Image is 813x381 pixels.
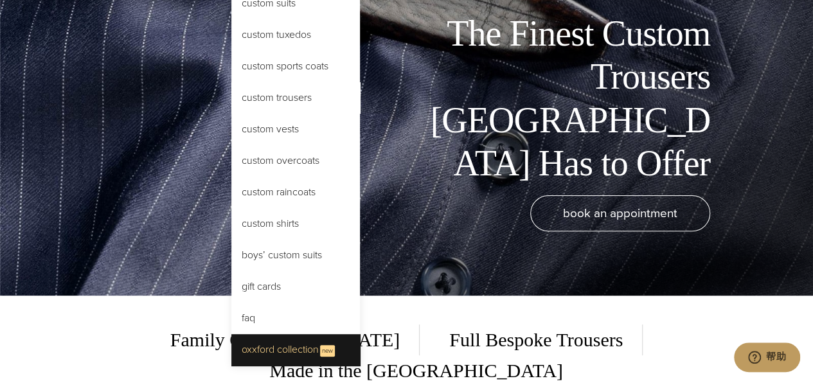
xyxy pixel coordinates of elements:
[231,114,360,145] a: Custom Vests
[530,195,710,231] a: book an appointment
[231,145,360,176] a: Custom Overcoats
[421,12,710,185] h1: The Finest Custom Trousers [GEOGRAPHIC_DATA] Has to Offer
[231,271,360,302] a: Gift Cards
[231,19,360,50] a: Custom Tuxedos
[563,204,677,222] span: book an appointment
[320,345,335,357] span: New
[170,324,420,355] span: Family Owned Since [DATE]
[733,342,800,375] iframe: 打开一个小组件，您可以在其中与我们的一个专员进行在线交谈
[231,240,360,270] a: Boys’ Custom Suits
[430,324,643,355] span: Full Bespoke Trousers
[231,51,360,82] a: Custom Sports Coats
[231,82,360,113] a: Custom Trousers
[231,208,360,239] a: Custom Shirts
[231,303,360,333] a: FAQ
[231,334,360,366] a: Oxxford CollectionNew
[231,177,360,208] a: Custom Raincoats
